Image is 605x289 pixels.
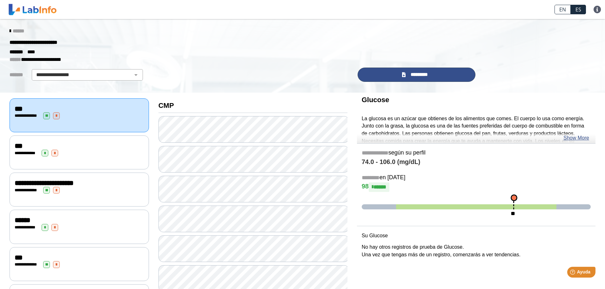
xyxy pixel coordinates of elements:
[362,115,591,161] p: La glucosa es un azúcar que obtienes de los alimentos que comes. El cuerpo lo usa como energía. J...
[362,182,591,192] h4: 98
[362,149,591,157] h5: según su perfil
[571,5,586,14] a: ES
[563,134,589,142] a: Show More
[362,96,389,104] b: Glucose
[548,264,598,282] iframe: Help widget launcher
[362,243,591,259] p: No hay otros registros de prueba de Glucose. Una vez que tengas más de un registro, comenzarás a ...
[362,158,591,166] h4: 74.0 - 106.0 (mg/dL)
[555,5,571,14] a: EN
[158,102,174,109] b: CMP
[362,174,591,181] h5: en [DATE]
[362,232,591,240] p: Su Glucose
